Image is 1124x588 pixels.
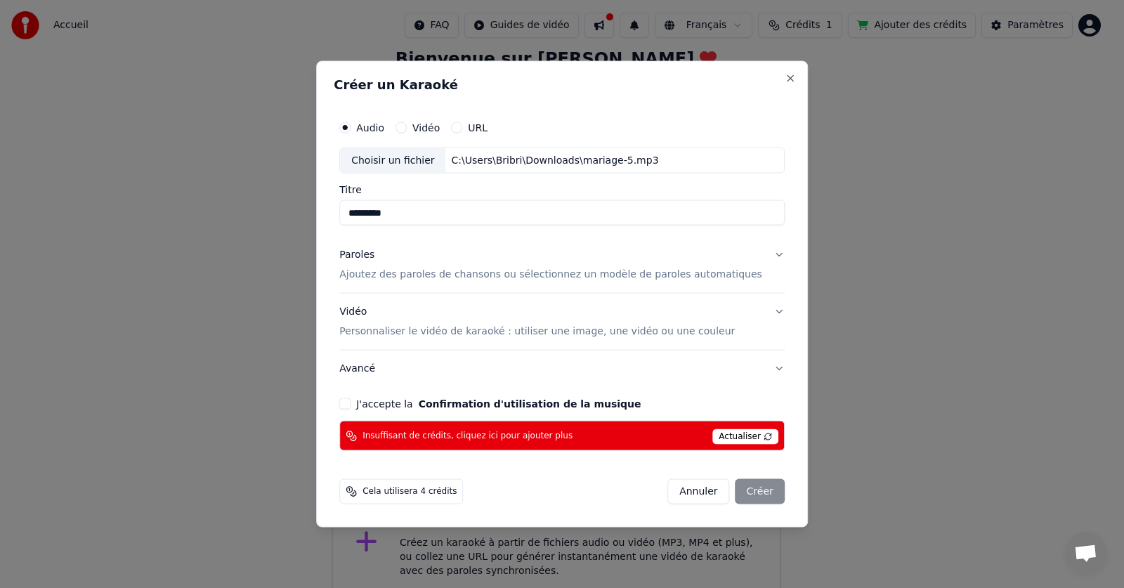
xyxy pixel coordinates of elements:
[339,268,762,282] p: Ajoutez des paroles de chansons ou sélectionnez un modèle de paroles automatiques
[712,429,778,445] span: Actualiser
[339,248,374,262] div: Paroles
[334,78,790,91] h2: Créer un Karaoké
[339,294,785,350] button: VidéoPersonnaliser le vidéo de karaoké : utiliser une image, une vidéo ou une couleur
[340,148,445,173] div: Choisir un fichier
[412,122,440,132] label: Vidéo
[339,237,785,293] button: ParolesAjoutez des paroles de chansons ou sélectionnez un modèle de paroles automatiques
[362,486,457,497] span: Cela utilisera 4 crédits
[419,399,641,409] button: J'accepte la
[356,122,384,132] label: Audio
[339,305,735,339] div: Vidéo
[362,430,573,441] span: Insuffisant de crédits, cliquez ici pour ajouter plus
[667,479,729,504] button: Annuler
[339,185,785,195] label: Titre
[356,399,641,409] label: J'accepte la
[339,351,785,387] button: Avancé
[468,122,488,132] label: URL
[339,325,735,339] p: Personnaliser le vidéo de karaoké : utiliser une image, une vidéo ou une couleur
[446,153,665,167] div: C:\Users\Bribri\Downloads\mariage-5.mp3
